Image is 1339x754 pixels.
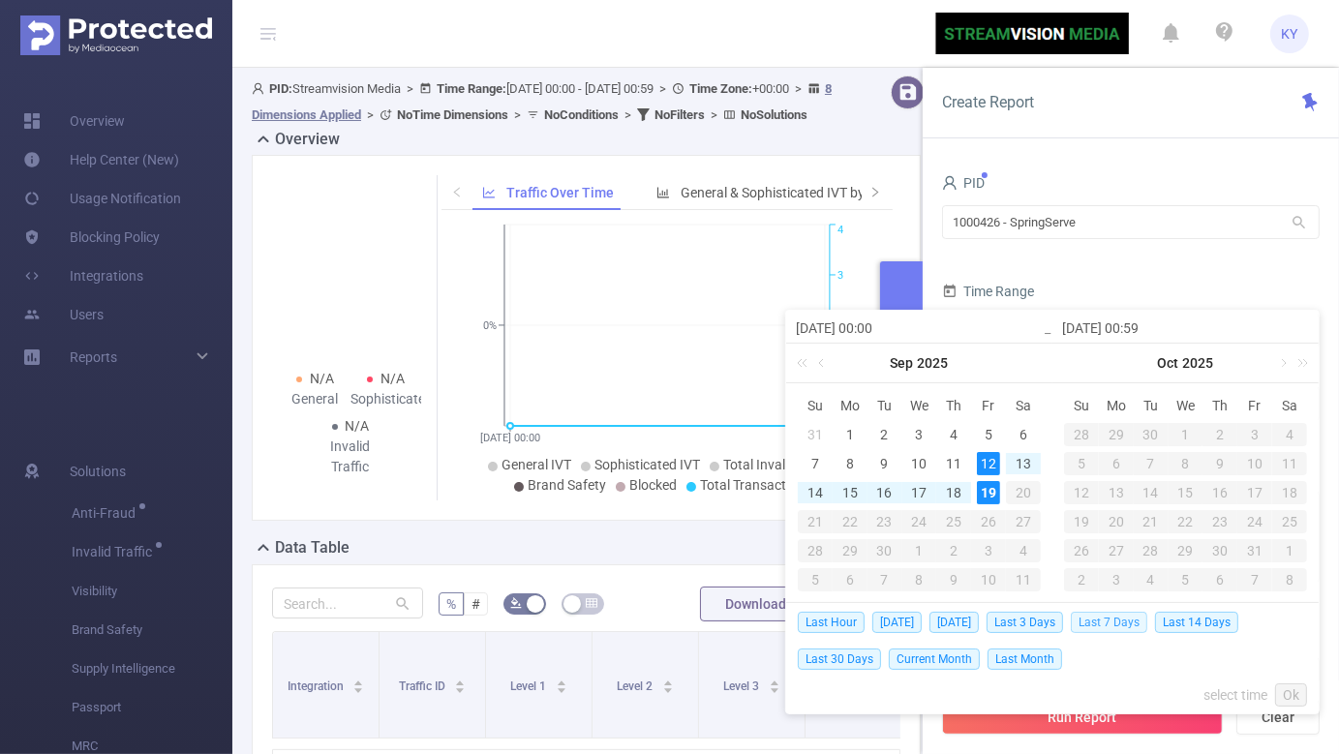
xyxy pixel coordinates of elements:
[72,545,159,558] span: Invalid Traffic
[482,186,496,199] i: icon: line-chart
[971,565,1006,594] td: October 10, 2025
[971,536,1006,565] td: October 3, 2025
[833,539,867,562] div: 29
[1134,449,1169,478] td: October 7, 2025
[867,536,902,565] td: September 30, 2025
[804,452,827,475] div: 7
[1202,397,1237,414] span: Th
[971,539,1006,562] div: 3
[867,565,902,594] td: October 7, 2025
[654,81,672,96] span: >
[971,510,1006,533] div: 26
[769,678,780,689] div: Sort
[1006,568,1041,591] div: 11
[1099,391,1134,420] th: Mon
[889,344,916,382] a: Sep
[556,678,566,683] i: icon: caret-up
[867,568,902,591] div: 7
[1099,452,1134,475] div: 6
[867,539,902,562] div: 30
[1282,15,1298,53] span: KY
[472,596,480,612] span: #
[1237,507,1272,536] td: October 24, 2025
[23,218,160,256] a: Blocking Policy
[252,81,832,122] span: Streamvision Media [DATE] 00:00 - [DATE] 00:59 +00:00
[1237,565,1272,594] td: November 7, 2025
[1099,449,1134,478] td: October 6, 2025
[1099,568,1134,591] div: 3
[1202,510,1237,533] div: 23
[681,185,923,200] span: General & Sophisticated IVT by Category
[700,587,839,621] button: Download PDF
[70,338,117,377] a: Reports
[1169,452,1203,475] div: 8
[1237,391,1272,420] th: Fri
[1071,612,1147,633] span: Last 7 Days
[1134,420,1169,449] td: September 30, 2025
[1062,317,1309,340] input: End date
[1134,481,1169,504] div: 14
[1006,565,1041,594] td: October 11, 2025
[798,612,865,633] span: Last Hour
[353,678,364,683] i: icon: caret-up
[942,284,1034,299] span: Time Range
[1156,344,1181,382] a: Oct
[1237,449,1272,478] td: October 10, 2025
[510,679,549,693] span: Level 1
[1169,478,1203,507] td: October 15, 2025
[902,507,937,536] td: September 24, 2025
[1202,565,1237,594] td: November 6, 2025
[361,107,380,122] span: >
[1134,452,1169,475] div: 7
[798,397,833,414] span: Su
[869,186,881,197] i: icon: right
[1237,452,1272,475] div: 10
[1237,397,1272,414] span: Fr
[23,140,179,179] a: Help Center (New)
[867,507,902,536] td: September 23, 2025
[528,477,606,493] span: Brand Safety
[689,81,752,96] b: Time Zone:
[1181,344,1216,382] a: 2025
[1237,481,1272,504] div: 17
[619,107,637,122] span: >
[1006,507,1041,536] td: September 27, 2025
[1237,420,1272,449] td: October 3, 2025
[397,107,508,122] b: No Time Dimensions
[1272,452,1307,475] div: 11
[798,539,833,562] div: 28
[936,397,971,414] span: Th
[506,185,614,200] span: Traffic Over Time
[1275,683,1307,707] a: Ok
[798,510,833,533] div: 21
[798,565,833,594] td: October 5, 2025
[867,397,902,414] span: Tu
[942,700,1223,735] button: Run Report
[833,397,867,414] span: Mo
[1202,452,1237,475] div: 9
[798,449,833,478] td: September 7, 2025
[902,391,937,420] th: Wed
[1202,536,1237,565] td: October 30, 2025
[1134,539,1169,562] div: 28
[269,81,292,96] b: PID:
[23,295,104,334] a: Users
[873,423,897,446] div: 2
[1155,612,1238,633] span: Last 14 Days
[1169,507,1203,536] td: October 22, 2025
[741,107,807,122] b: No Solutions
[1202,449,1237,478] td: October 9, 2025
[1287,344,1312,382] a: Next year (Control + right)
[1272,423,1307,446] div: 4
[902,539,937,562] div: 1
[629,477,677,493] span: Blocked
[352,678,364,689] div: Sort
[1169,565,1203,594] td: November 5, 2025
[902,565,937,594] td: October 8, 2025
[1273,344,1291,382] a: Next month (PageDown)
[942,452,965,475] div: 11
[1237,536,1272,565] td: October 31, 2025
[942,175,985,191] span: PID
[1134,478,1169,507] td: October 14, 2025
[72,649,232,688] span: Supply Intelligence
